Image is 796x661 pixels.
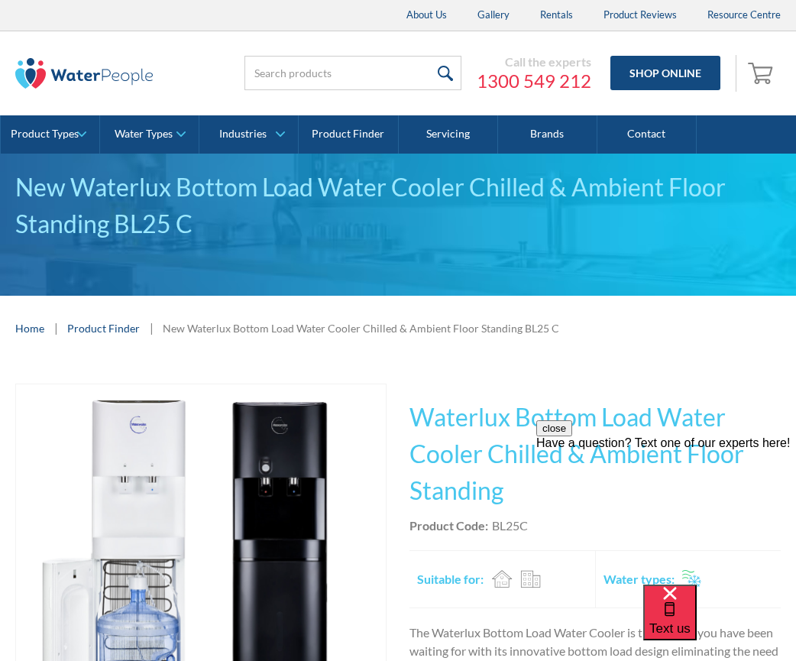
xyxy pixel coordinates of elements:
a: Industries [199,115,298,154]
a: Product Finder [299,115,398,154]
a: Home [15,320,44,336]
iframe: podium webchat widget bubble [643,585,796,661]
strong: Product Code: [409,518,488,533]
div: | [52,319,60,337]
a: 1300 549 212 [477,70,591,92]
a: Open empty cart [744,55,781,92]
img: The Water People [15,58,153,89]
h1: Waterlux Bottom Load Water Cooler Chilled & Ambient Floor Standing [409,399,781,509]
a: Product Types [1,115,99,154]
div: New Waterlux Bottom Load Water Cooler Chilled & Ambient Floor Standing BL25 C [15,169,781,242]
div: Product Types [11,128,79,141]
a: Servicing [399,115,498,154]
a: Brands [498,115,597,154]
div: New Waterlux Bottom Load Water Cooler Chilled & Ambient Floor Standing BL25 C [163,320,559,336]
h2: Suitable for: [417,570,484,588]
div: BL25C [492,517,528,535]
a: Water Types [100,115,199,154]
input: Search products [244,56,461,90]
div: | [147,319,155,337]
div: Call the experts [477,54,591,70]
iframe: podium webchat widget prompt [536,420,796,604]
a: Product Finder [67,320,140,336]
a: Contact [597,115,697,154]
div: Water Types [115,128,173,141]
img: shopping cart [748,60,777,85]
div: Industries [219,128,267,141]
a: Shop Online [610,56,720,90]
